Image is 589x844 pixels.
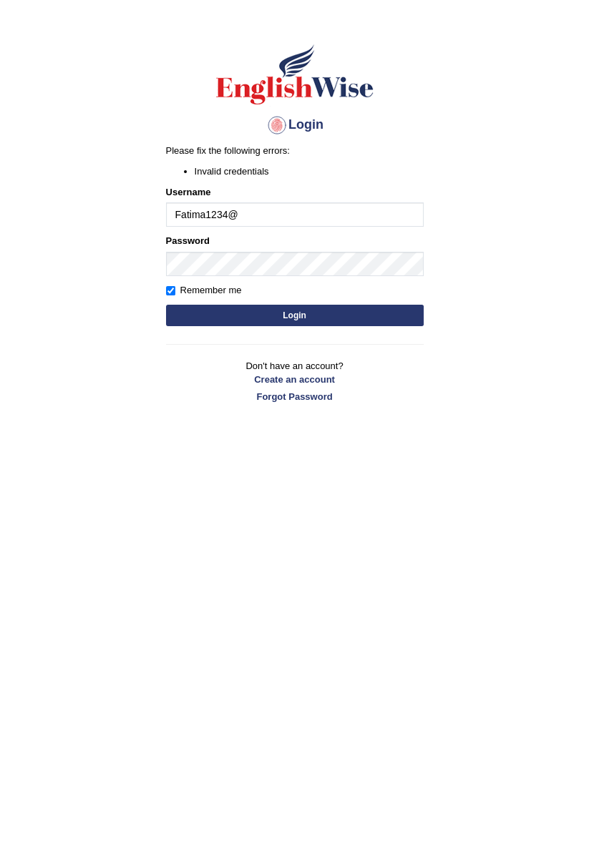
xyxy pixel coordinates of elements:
[166,390,424,403] a: Forgot Password
[166,114,424,137] h4: Login
[195,165,424,178] li: Invalid credentials
[166,286,175,295] input: Remember me
[166,305,424,326] button: Login
[213,42,376,107] img: Logo of English Wise sign in for intelligent practice with AI
[166,373,424,386] a: Create an account
[166,144,424,157] p: Please fix the following errors:
[166,359,424,403] p: Don't have an account?
[166,283,242,298] label: Remember me
[166,185,211,199] label: Username
[166,234,210,247] label: Password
